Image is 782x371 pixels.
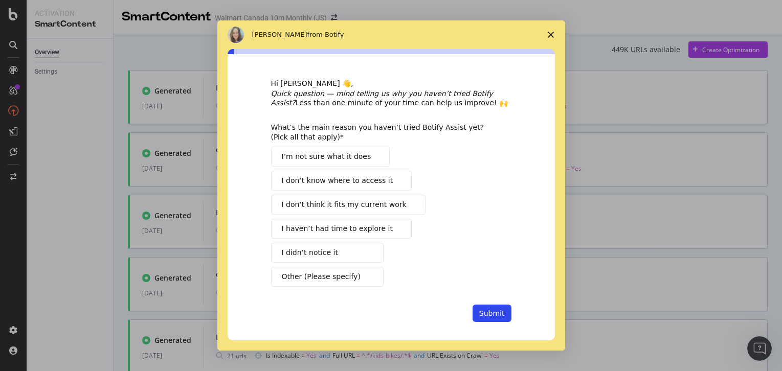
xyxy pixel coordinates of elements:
[537,20,565,49] span: Close survey
[271,219,412,239] button: I haven’t had time to explore it
[228,27,244,43] img: Profile image for Colleen
[271,243,384,263] button: I didn’t notice it
[307,31,344,38] span: from Botify
[271,195,426,215] button: I don’t think it fits my current work
[271,267,384,287] button: Other (Please specify)
[282,199,407,210] span: I don’t think it fits my current work
[282,223,393,234] span: I haven’t had time to explore it
[473,305,511,322] button: Submit
[252,31,307,38] span: [PERSON_NAME]
[271,79,511,89] div: Hi [PERSON_NAME] 👋,
[282,247,338,258] span: I didn’t notice it
[271,123,496,141] div: What’s the main reason you haven’t tried Botify Assist yet? (Pick all that apply)
[282,175,393,186] span: I don’t know where to access it
[271,89,493,107] i: Quick question — mind telling us why you haven’t tried Botify Assist?
[271,171,412,191] button: I don’t know where to access it
[271,147,390,167] button: I’m not sure what it does
[271,89,511,107] div: Less than one minute of your time can help us improve! 🙌
[282,271,361,282] span: Other (Please specify)
[282,151,371,162] span: I’m not sure what it does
